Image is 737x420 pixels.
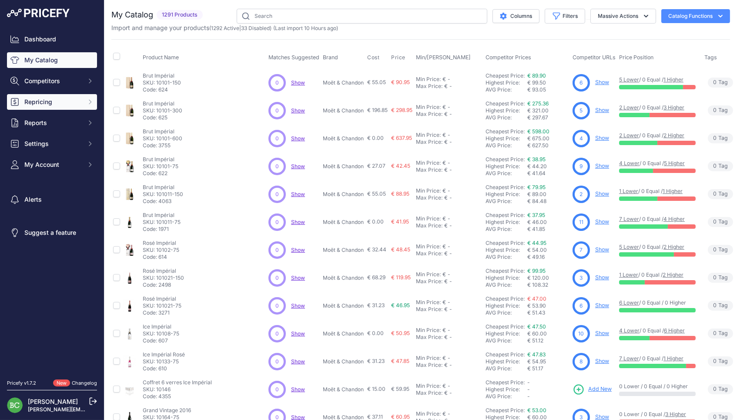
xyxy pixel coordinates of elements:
p: SKU: 10101-600 [143,135,182,142]
span: 0 [713,106,717,115]
span: € 298.95 [391,107,412,113]
div: Min Price: [416,243,441,250]
a: Cheapest Price: [486,156,525,163]
p: SKU: 101021-150 [143,274,184,281]
a: 4 Lower [619,327,640,334]
span: 0 [713,162,717,170]
span: 0 [275,218,279,226]
p: / 0 Equal / [619,216,696,223]
div: AVG Price: [486,142,527,149]
p: Moët & Chandon [323,219,364,226]
span: (Last import 10 Hours ago) [273,25,338,31]
a: 33 Disabled [241,25,270,31]
div: € [442,215,446,222]
span: € 675.00 [527,135,549,142]
div: € 297.67 [527,114,569,121]
span: € 120.00 [527,274,549,281]
span: 0 [713,190,717,198]
span: Repricing [24,98,81,106]
div: Highest Price: [486,107,527,114]
a: 1 Lower [619,271,638,278]
span: 2 [580,190,583,198]
span: € 119.95 [391,274,411,281]
div: AVG Price: [486,198,527,205]
div: - [448,166,452,173]
a: Cheapest Price: [486,323,525,330]
a: Show [595,302,609,308]
a: Show [291,274,305,281]
p: Rosé Impérial [143,240,179,247]
p: SKU: 101011-75 [143,219,181,226]
span: € 55.05 [367,190,386,197]
div: Highest Price: [486,79,527,86]
p: Brut Impérial [143,156,178,163]
a: 5 Lower [619,244,639,250]
div: € 41.85 [527,226,569,233]
p: Code: 625 [143,114,182,121]
a: € 598.00 [527,128,549,135]
span: 0 [713,134,717,142]
span: My Account [24,160,81,169]
a: Add New [573,383,612,396]
p: Code: 4063 [143,198,183,205]
div: € [442,271,446,278]
span: € 42.45 [391,163,410,169]
a: 1292 Active [211,25,239,31]
p: SKU: 10101-150 [143,79,181,86]
a: Show [291,219,305,225]
a: 5 Higher [664,160,685,166]
div: € 41.64 [527,170,569,177]
a: Cheapest Price: [486,240,525,246]
div: € [442,76,446,83]
a: € 275.36 [527,100,549,107]
span: € 48.45 [391,246,410,253]
span: 5 [580,107,583,115]
a: Show [595,358,609,364]
span: Reports [24,119,81,127]
p: Moët & Chandon [323,191,364,198]
div: Min Price: [416,299,441,306]
div: - [448,111,452,118]
a: My Catalog [7,52,97,68]
span: Show [291,107,305,114]
button: Reports [7,115,97,131]
a: € 79.95 [527,184,546,190]
a: € 37.95 [527,212,545,218]
button: Competitors [7,73,97,89]
a: Show [291,191,305,197]
div: € 84.48 [527,198,569,205]
button: Price [391,54,407,61]
a: Alerts [7,192,97,207]
a: € 44.95 [527,240,546,246]
a: Cheapest Price: [486,100,525,107]
div: € [442,243,446,250]
span: Product Name [143,54,179,61]
a: Show [595,246,609,253]
a: Show [595,163,609,169]
a: 4 Higher [663,216,685,222]
span: 3 [580,274,583,282]
span: € 0.00 [367,135,384,141]
p: Rosé Impérial [143,268,184,274]
span: Competitors [24,77,81,85]
a: 1 Higher [663,188,683,194]
a: Show [291,330,305,337]
div: - [448,194,452,201]
div: € 93.05 [527,86,569,93]
p: / 0 Equal / [619,104,696,111]
a: [PERSON_NAME][EMAIL_ADDRESS][DOMAIN_NAME][PERSON_NAME] [28,406,205,413]
div: € [444,83,448,90]
div: AVG Price: [486,226,527,233]
p: / 0 Equal / [619,188,696,195]
a: 2 Lower [619,104,639,111]
span: Competitor Prices [486,54,531,61]
a: 6 Higher [664,327,685,334]
span: Show [291,358,305,365]
div: - [446,159,450,166]
a: Cheapest Price: [486,268,525,274]
a: Changelog [72,380,97,386]
span: € 32.44 [367,246,386,253]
